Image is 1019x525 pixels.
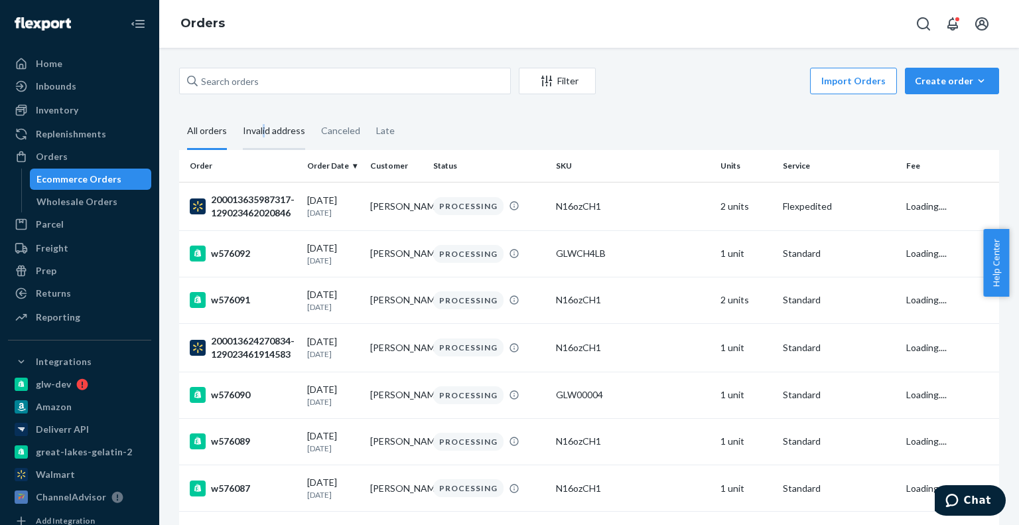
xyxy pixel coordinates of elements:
[433,433,504,451] div: PROCESSING
[715,182,778,230] td: 2 units
[715,323,778,372] td: 1 unit
[783,200,895,213] p: Flexpedited
[190,292,297,308] div: w576091
[36,80,76,93] div: Inbounds
[8,123,151,145] a: Replenishments
[36,490,106,504] div: ChannelAdvisor
[715,465,778,512] td: 1 unit
[715,230,778,277] td: 1 unit
[36,195,117,208] div: Wholesale Orders
[783,388,895,402] p: Standard
[8,487,151,508] a: ChannelAdvisor
[36,311,80,324] div: Reporting
[36,445,132,459] div: great-lakes-gelatin-2
[190,481,297,496] div: w576087
[370,160,423,171] div: Customer
[307,489,360,500] p: [DATE]
[30,169,152,190] a: Ecommerce Orders
[8,283,151,304] a: Returns
[190,246,297,262] div: w576092
[36,57,62,70] div: Home
[433,291,504,309] div: PROCESSING
[302,150,365,182] th: Order Date
[715,150,778,182] th: Units
[187,113,227,150] div: All orders
[8,374,151,395] a: glw-dev
[901,372,999,418] td: Loading....
[556,293,709,307] div: N16ozCH1
[715,372,778,418] td: 1 unit
[783,293,895,307] p: Standard
[307,348,360,360] p: [DATE]
[36,468,75,481] div: Walmart
[556,341,709,354] div: N16ozCH1
[307,301,360,313] p: [DATE]
[307,429,360,454] div: [DATE]
[8,260,151,281] a: Prep
[307,207,360,218] p: [DATE]
[778,150,900,182] th: Service
[190,335,297,361] div: 200013624270834-129023461914583
[365,323,428,372] td: [PERSON_NAME]
[170,5,236,43] ol: breadcrumbs
[8,307,151,328] a: Reporting
[307,335,360,360] div: [DATE]
[8,441,151,463] a: great-lakes-gelatin-2
[905,68,999,94] button: Create order
[910,11,937,37] button: Open Search Box
[810,68,897,94] button: Import Orders
[556,388,709,402] div: GLW00004
[307,443,360,454] p: [DATE]
[8,53,151,74] a: Home
[556,200,709,213] div: N16ozCH1
[8,76,151,97] a: Inbounds
[556,247,709,260] div: GLWCH4LB
[783,247,895,260] p: Standard
[433,386,504,404] div: PROCESSING
[783,482,895,495] p: Standard
[307,255,360,266] p: [DATE]
[365,465,428,512] td: [PERSON_NAME]
[36,400,72,413] div: Amazon
[307,476,360,500] div: [DATE]
[307,396,360,408] p: [DATE]
[428,150,551,182] th: Status
[8,100,151,121] a: Inventory
[243,113,305,150] div: Invalid address
[8,351,151,372] button: Integrations
[125,11,151,37] button: Close Navigation
[190,193,297,220] div: 200013635987317-129023462020846
[365,277,428,323] td: [PERSON_NAME]
[8,238,151,259] a: Freight
[901,418,999,465] td: Loading....
[36,104,78,117] div: Inventory
[36,127,106,141] div: Replenishments
[8,419,151,440] a: Deliverr API
[8,464,151,485] a: Walmart
[8,396,151,417] a: Amazon
[551,150,714,182] th: SKU
[901,277,999,323] td: Loading....
[307,194,360,218] div: [DATE]
[36,218,64,231] div: Parcel
[519,68,596,94] button: Filter
[321,113,360,148] div: Canceled
[307,383,360,408] div: [DATE]
[433,245,504,263] div: PROCESSING
[901,323,999,372] td: Loading....
[365,230,428,277] td: [PERSON_NAME]
[36,173,121,186] div: Ecommerce Orders
[190,433,297,449] div: w576089
[901,150,999,182] th: Fee
[365,182,428,230] td: [PERSON_NAME]
[783,341,895,354] p: Standard
[519,74,595,88] div: Filter
[36,264,56,277] div: Prep
[983,229,1009,297] button: Help Center
[783,435,895,448] p: Standard
[30,191,152,212] a: Wholesale Orders
[36,378,71,391] div: glw-dev
[8,146,151,167] a: Orders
